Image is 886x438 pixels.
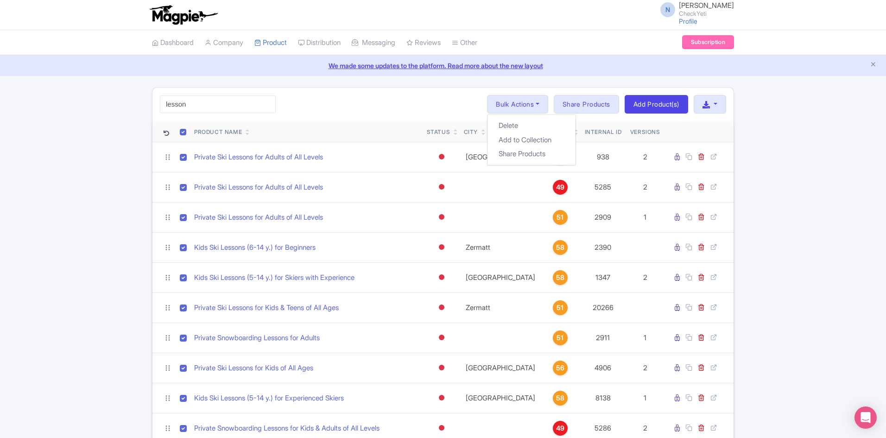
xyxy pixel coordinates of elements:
[644,394,646,402] span: 1
[544,300,576,315] a: 51
[556,423,564,433] span: 49
[6,61,880,70] a: We made some updates to the platform. Read more about the new layout
[460,353,541,383] td: [GEOGRAPHIC_DATA]
[580,383,627,413] td: 8138
[580,292,627,323] td: 20266
[870,60,877,70] button: Close announcement
[544,210,576,225] a: 51
[487,147,576,161] a: Share Products
[487,95,548,114] button: Bulk Actions
[644,333,646,342] span: 1
[580,262,627,292] td: 1347
[544,391,576,406] a: 58
[194,423,380,434] a: Private Snowboarding Lessons for Kids & Adults of All Levels
[254,30,287,56] a: Product
[643,424,647,432] span: 2
[580,202,627,232] td: 2909
[556,393,564,403] span: 58
[580,323,627,353] td: 2911
[437,301,446,314] div: Inactive
[644,213,646,222] span: 1
[194,393,344,404] a: Kids Ski Lessons (5-14 y.) for Experienced Skiers
[194,303,339,313] a: Private Ski Lessons for Kids & Teens of All Ages
[152,30,194,56] a: Dashboard
[460,142,541,172] td: [GEOGRAPHIC_DATA]
[194,212,323,223] a: Private Ski Lessons for Adults of All Levels
[580,121,627,142] th: Internal ID
[643,183,647,191] span: 2
[437,241,446,254] div: Inactive
[557,212,563,222] span: 51
[460,232,541,262] td: Zermatt
[460,262,541,292] td: [GEOGRAPHIC_DATA]
[487,133,576,147] a: Add to Collection
[580,142,627,172] td: 938
[580,172,627,202] td: 5285
[437,180,446,194] div: Inactive
[655,2,734,17] a: N [PERSON_NAME] CheckYeti
[643,152,647,161] span: 2
[352,30,395,56] a: Messaging
[554,95,619,114] a: Share Products
[205,30,243,56] a: Company
[625,95,688,114] a: Add Product(s)
[427,128,450,136] div: Status
[437,331,446,344] div: Inactive
[437,421,446,435] div: Inactive
[556,242,564,253] span: 58
[544,361,576,375] a: 56
[460,292,541,323] td: Zermatt
[643,273,647,282] span: 2
[194,242,316,253] a: Kids Ski Lessons (6-14 y.) for Beginners
[147,5,219,25] img: logo-ab69f6fb50320c5b225c76a69d11143b.png
[544,421,576,436] a: 49
[679,11,734,17] small: CheckYeti
[556,363,564,373] span: 56
[544,330,576,345] a: 51
[854,406,877,429] div: Open Intercom Messenger
[452,30,477,56] a: Other
[194,128,242,136] div: Product Name
[437,391,446,405] div: Inactive
[544,270,576,285] a: 58
[194,273,354,283] a: Kids Ski Lessons (5-14 y.) for Skiers with Experience
[557,303,563,313] span: 51
[194,333,320,343] a: Private Snowboarding Lessons for Adults
[679,1,734,10] span: [PERSON_NAME]
[194,363,313,374] a: Private Ski Lessons for Kids of All Ages
[627,121,664,142] th: Versions
[437,361,446,375] div: Inactive
[194,182,323,193] a: Private Ski Lessons for Adults of All Levels
[544,240,576,255] a: 58
[487,119,576,133] a: Delete
[464,128,478,136] div: City
[160,95,276,113] input: Search product name, city, or interal id
[580,232,627,262] td: 2390
[437,271,446,284] div: Inactive
[643,363,647,372] span: 2
[437,210,446,224] div: Inactive
[679,17,697,25] a: Profile
[544,180,576,195] a: 49
[460,383,541,413] td: [GEOGRAPHIC_DATA]
[298,30,341,56] a: Distribution
[580,353,627,383] td: 4906
[556,182,564,192] span: 49
[557,333,563,343] span: 51
[194,152,323,163] a: Private Ski Lessons for Adults of All Levels
[406,30,441,56] a: Reviews
[682,35,734,49] a: Subscription
[437,150,446,164] div: Inactive
[556,273,564,283] span: 58
[660,2,675,17] span: N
